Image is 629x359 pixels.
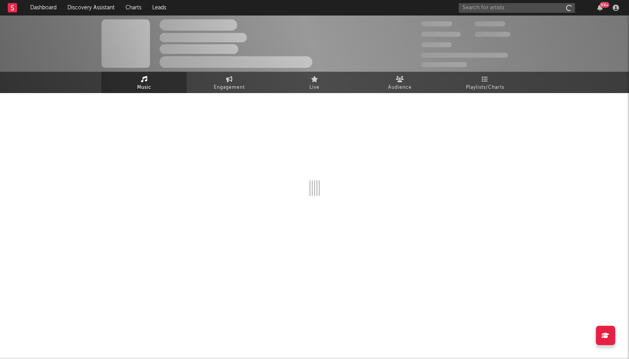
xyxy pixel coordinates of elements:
span: 50.000.000 [421,32,461,37]
a: Playlists/Charts [442,72,528,93]
a: Engagement [187,72,272,93]
span: 50.000.000 Monthly Listeners [421,53,508,58]
span: Music [137,83,151,92]
span: 100.000 [421,42,452,47]
div: 99 + [600,2,609,8]
input: Search for artists [459,3,575,13]
span: Live [309,83,320,92]
button: 99+ [597,5,603,11]
a: Live [272,72,357,93]
span: 100.000 [474,21,505,26]
span: Playlists/Charts [466,83,504,92]
span: Engagement [214,83,245,92]
a: Audience [357,72,442,93]
span: 300.000 [421,21,452,26]
a: Music [101,72,187,93]
span: 1.000.000 [474,32,510,37]
span: Audience [388,83,412,92]
span: Jump Score: 85.0 [421,62,467,67]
